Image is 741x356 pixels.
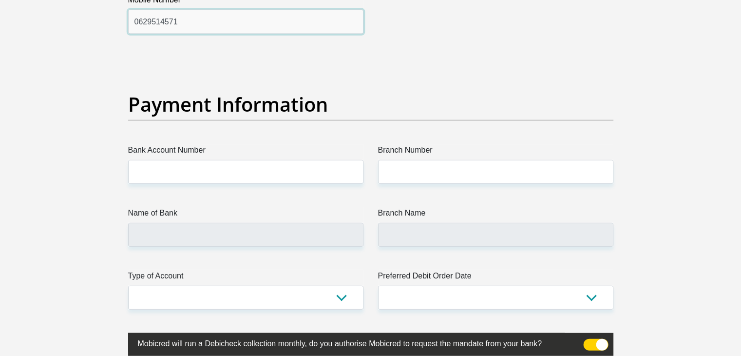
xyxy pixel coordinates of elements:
label: Mobicred will run a Debicheck collection monthly, do you authorise Mobicred to request the mandat... [128,333,565,352]
label: Preferred Debit Order Date [378,270,613,286]
label: Branch Name [378,207,613,223]
input: Bank Account Number [128,160,363,184]
label: Bank Account Number [128,144,363,160]
input: Mobile Number [128,10,363,34]
input: Branch Name [378,223,613,247]
label: Type of Account [128,270,363,286]
input: Branch Number [378,160,613,184]
input: Name of Bank [128,223,363,247]
h2: Payment Information [128,93,613,116]
label: Branch Number [378,144,613,160]
label: Name of Bank [128,207,363,223]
